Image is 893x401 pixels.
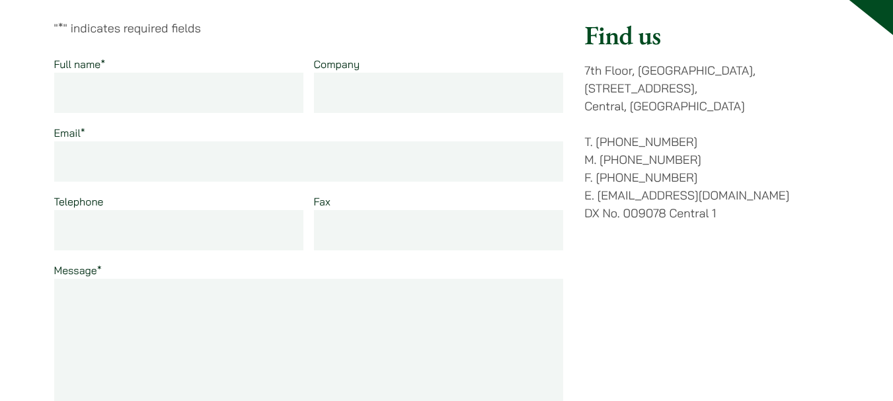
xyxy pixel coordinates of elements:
label: Company [314,57,360,71]
label: Telephone [54,195,104,208]
p: T. [PHONE_NUMBER] M. [PHONE_NUMBER] F. [PHONE_NUMBER] E. [EMAIL_ADDRESS][DOMAIN_NAME] DX No. 0090... [584,133,839,222]
label: Email [54,126,85,139]
label: Message [54,264,102,277]
p: 7th Floor, [GEOGRAPHIC_DATA], [STREET_ADDRESS], Central, [GEOGRAPHIC_DATA] [584,61,839,115]
h2: Find us [584,19,839,51]
label: Full name [54,57,106,71]
label: Fax [314,195,330,208]
p: " " indicates required fields [54,19,564,37]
